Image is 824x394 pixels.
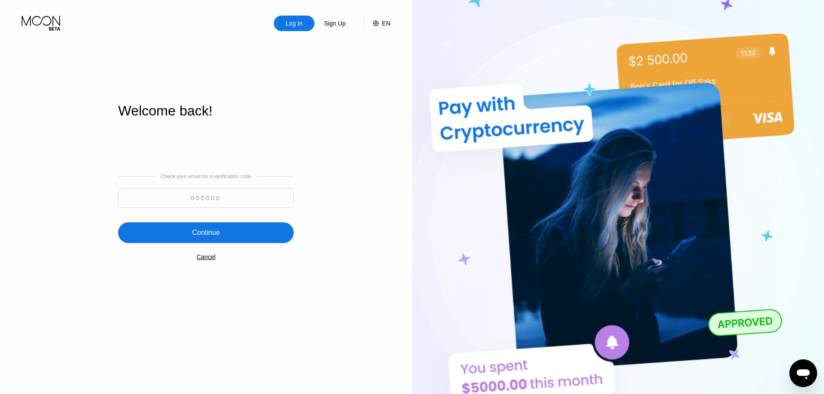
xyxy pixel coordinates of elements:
[274,16,314,31] div: Log In
[285,19,304,28] div: Log In
[364,16,390,31] div: EN
[382,20,390,27] div: EN
[196,253,215,260] div: Cancel
[160,173,251,179] div: Check your email for a verification code
[118,222,294,243] div: Continue
[314,16,355,31] div: Sign Up
[192,228,220,237] div: Continue
[789,359,817,387] iframe: Button to launch messaging window
[118,188,294,208] input: 000000
[323,19,346,28] div: Sign Up
[118,103,294,119] div: Welcome back!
